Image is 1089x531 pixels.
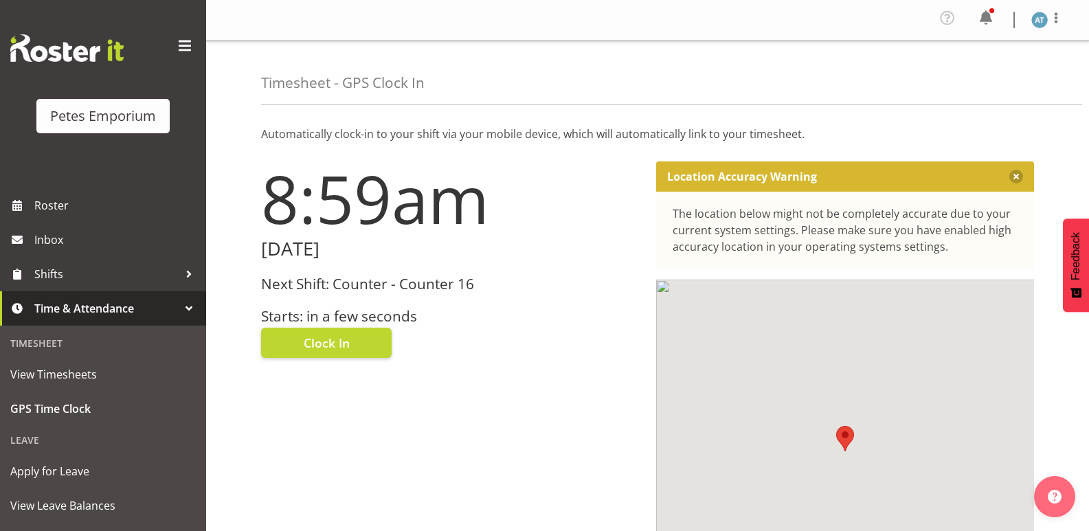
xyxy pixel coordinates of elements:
h1: 8:59am [261,161,640,236]
div: Leave [3,426,203,454]
h4: Timesheet - GPS Clock In [261,75,425,91]
button: Feedback - Show survey [1063,218,1089,312]
span: Roster [34,195,199,216]
a: GPS Time Clock [3,392,203,426]
h3: Starts: in a few seconds [261,308,640,324]
span: Shifts [34,264,179,284]
a: Apply for Leave [3,454,203,488]
p: Automatically clock-in to your shift via your mobile device, which will automatically link to you... [261,126,1034,142]
h2: [DATE] [261,238,640,260]
a: View Leave Balances [3,488,203,523]
button: Clock In [261,328,392,358]
p: Location Accuracy Warning [667,170,817,183]
span: Feedback [1070,232,1082,280]
span: Apply for Leave [10,461,196,482]
button: Close message [1009,170,1023,183]
h3: Next Shift: Counter - Counter 16 [261,276,640,292]
img: Rosterit website logo [10,34,124,62]
a: View Timesheets [3,357,203,392]
span: Inbox [34,229,199,250]
div: Timesheet [3,329,203,357]
span: GPS Time Clock [10,398,196,419]
img: help-xxl-2.png [1048,490,1062,504]
span: View Timesheets [10,364,196,385]
div: The location below might not be completely accurate due to your current system settings. Please m... [673,205,1018,255]
span: View Leave Balances [10,495,196,516]
div: Petes Emporium [50,106,156,126]
span: Time & Attendance [34,298,179,319]
img: alex-micheal-taniwha5364.jpg [1031,12,1048,28]
span: Clock In [304,334,350,352]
